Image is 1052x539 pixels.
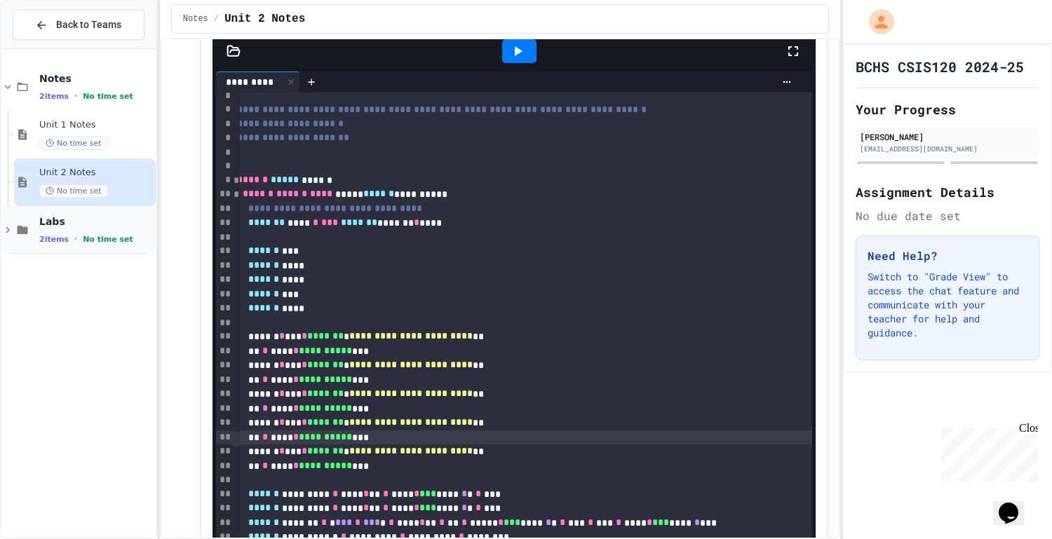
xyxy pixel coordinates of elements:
button: Back to Teams [13,10,144,40]
span: No time set [83,92,133,101]
span: 2 items [39,235,69,244]
span: Back to Teams [56,18,121,32]
span: Labs [39,215,153,228]
h3: Need Help? [868,247,1027,264]
span: 2 items [39,92,69,101]
span: No time set [39,184,108,198]
span: • [74,90,77,102]
span: Unit 2 Notes [39,167,153,179]
h2: Your Progress [856,100,1039,119]
iframe: chat widget [993,483,1038,525]
div: No due date set [856,207,1039,224]
h2: Assignment Details [856,182,1039,202]
span: Notes [183,13,208,25]
span: Unit 1 Notes [39,119,153,131]
span: Notes [39,72,153,85]
h1: BCHS CSIS120 2024-25 [856,57,1024,76]
span: • [74,233,77,245]
div: [EMAIL_ADDRESS][DOMAIN_NAME] [860,144,1035,154]
div: My Account [854,6,898,38]
span: No time set [83,235,133,244]
div: Chat with us now!Close [6,6,97,89]
span: / [214,13,219,25]
p: Switch to "Grade View" to access the chat feature and communicate with your teacher for help and ... [868,270,1027,340]
div: [PERSON_NAME] [860,130,1035,143]
iframe: chat widget [936,422,1038,482]
span: Unit 2 Notes [224,11,305,27]
span: No time set [39,137,108,150]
